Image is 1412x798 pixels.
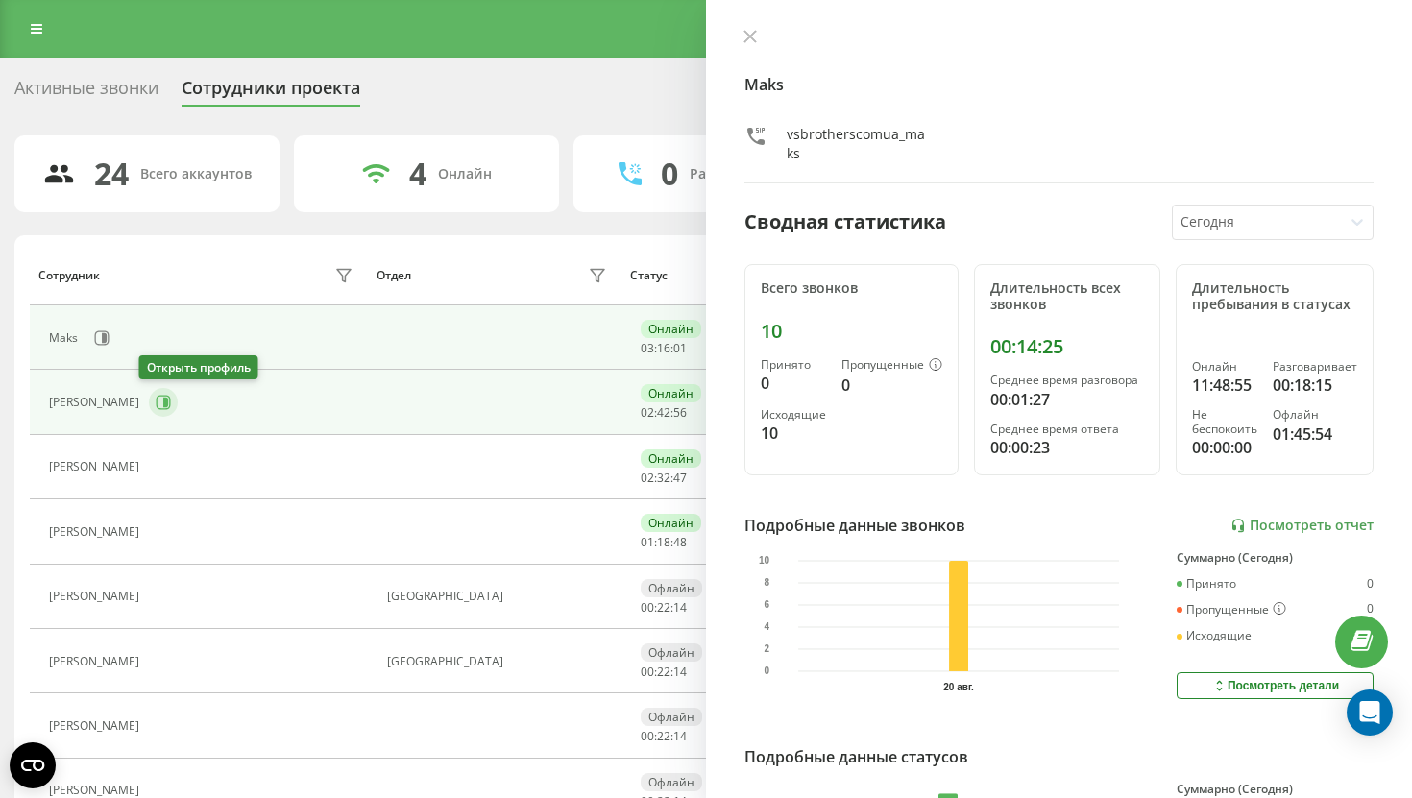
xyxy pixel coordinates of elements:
span: 18 [657,534,670,550]
div: Офлайн [1273,408,1357,422]
div: Офлайн [641,773,702,791]
text: 20 авг. [943,682,974,692]
span: 00 [641,664,654,680]
span: 02 [641,404,654,421]
span: 01 [641,534,654,550]
span: 47 [673,470,687,486]
div: Онлайн [641,449,701,468]
div: 00:14:25 [990,335,1144,358]
span: 22 [657,599,670,616]
text: 6 [765,599,770,610]
div: Активные звонки [14,78,158,108]
a: Посмотреть отчет [1230,518,1374,534]
span: 22 [657,664,670,680]
button: Open CMP widget [10,742,56,788]
span: 22 [657,728,670,744]
div: Суммарно (Сегодня) [1177,551,1374,565]
div: Онлайн [641,514,701,532]
div: Всего звонков [761,280,942,297]
div: 01:45:54 [1273,423,1357,446]
h4: Maks [744,73,1374,96]
div: [GEOGRAPHIC_DATA] [387,655,611,668]
span: 01 [673,340,687,356]
div: 00:01:27 [990,388,1144,411]
div: Онлайн [438,166,492,182]
div: [PERSON_NAME] [49,525,144,539]
div: Сотрудники проекта [182,78,360,108]
div: 10 [761,422,826,445]
div: 11:48:55 [1192,374,1257,397]
text: 10 [759,555,770,566]
text: 0 [765,665,770,676]
span: 16 [657,340,670,356]
div: 0 [1367,577,1374,591]
div: Разговаривает [1273,360,1357,374]
div: Принято [761,358,826,372]
div: 00:00:00 [1192,436,1257,459]
div: Подробные данные статусов [744,745,968,768]
div: Онлайн [641,384,701,402]
div: Посмотреть детали [1211,678,1339,693]
span: 00 [641,728,654,744]
div: Онлайн [641,320,701,338]
div: Подробные данные звонков [744,514,965,537]
div: 0 [841,374,942,397]
div: [PERSON_NAME] [49,655,144,668]
span: 56 [673,404,687,421]
div: 24 [94,156,129,192]
div: Всего аккаунтов [140,166,252,182]
div: [GEOGRAPHIC_DATA] [387,590,611,603]
text: 2 [765,643,770,654]
div: Open Intercom Messenger [1347,689,1393,736]
div: 4 [409,156,426,192]
div: Онлайн [1192,360,1257,374]
button: Посмотреть детали [1177,672,1374,699]
div: : : [641,601,687,615]
div: [PERSON_NAME] [49,719,144,733]
div: Длительность всех звонков [990,280,1144,313]
div: Длительность пребывания в статусах [1192,280,1357,313]
div: Пропущенные [1177,602,1286,617]
div: 00:00:23 [990,436,1144,459]
div: Исходящие [1177,629,1252,642]
span: 03 [641,340,654,356]
div: : : [641,342,687,355]
div: vsbrotherscomua_maks [787,125,929,163]
div: Maks [49,331,83,345]
div: Отдел [377,269,411,282]
div: 0 [661,156,678,192]
div: [PERSON_NAME] [49,460,144,473]
span: 42 [657,404,670,421]
div: Разговаривают [690,166,794,182]
div: Исходящие [761,408,826,422]
div: : : [641,665,687,679]
div: Сводная статистика [744,207,946,236]
text: 8 [765,577,770,588]
div: : : [641,536,687,549]
div: [PERSON_NAME] [49,784,144,797]
div: : : [641,730,687,743]
div: 0 [761,372,826,395]
div: Офлайн [641,643,702,662]
span: 14 [673,599,687,616]
div: 10 [761,320,942,343]
div: Сотрудник [38,269,100,282]
span: 48 [673,534,687,550]
span: 14 [673,664,687,680]
div: Офлайн [641,579,702,597]
text: 4 [765,621,770,632]
div: Пропущенные [841,358,942,374]
div: [PERSON_NAME] [49,590,144,603]
div: Среднее время разговора [990,374,1144,387]
div: Открыть профиль [139,355,258,379]
span: 32 [657,470,670,486]
div: 0 [1367,602,1374,617]
span: 00 [641,599,654,616]
div: Принято [1177,577,1236,591]
div: Среднее время ответа [990,423,1144,436]
div: [PERSON_NAME] [49,396,144,409]
div: Офлайн [641,708,702,726]
div: 00:18:15 [1273,374,1357,397]
span: 02 [641,470,654,486]
div: Не беспокоить [1192,408,1257,436]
